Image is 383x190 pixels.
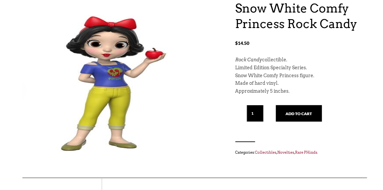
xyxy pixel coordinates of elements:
[235,149,361,156] span: Categories: , , .
[276,105,322,122] button: Add to cart
[235,40,238,46] span: $
[235,72,361,80] p: Snow White Comfy Princess figure.
[235,79,361,87] p: Made of hard vinyl.
[235,40,250,46] bdi: 14.50
[235,87,361,95] p: Approximately 5 inches.
[235,1,361,32] h1: Snow White Comfy Princess Rock Candy
[235,57,262,62] em: Rock Candy
[235,64,361,72] p: Limited Edition Specialty Series.
[278,150,294,155] a: Novelties
[247,105,263,122] input: Qty
[295,150,317,155] a: Rare PHinds
[235,56,361,64] p: collectible.
[255,150,277,155] a: Collectibles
